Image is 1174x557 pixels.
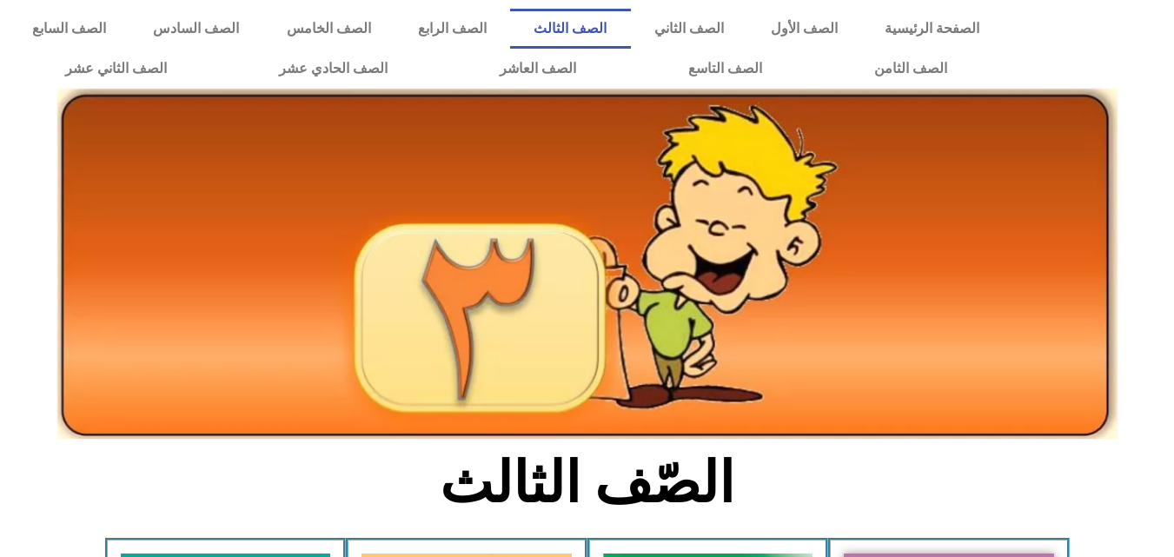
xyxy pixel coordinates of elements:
[510,9,630,49] a: الصف الثالث
[222,49,443,89] a: الصف الحادي عشر
[861,9,1003,49] a: الصفحة الرئيسية
[300,449,874,517] h2: الصّف الثالث
[632,49,818,89] a: الصف التاسع
[129,9,262,49] a: الصف السادس
[631,9,747,49] a: الصف الثاني
[747,9,861,49] a: الصف الأول
[9,9,129,49] a: الصف السابع
[9,49,222,89] a: الصف الثاني عشر
[395,9,510,49] a: الصف الرابع
[443,49,632,89] a: الصف العاشر
[818,49,1003,89] a: الصف الثامن
[263,9,395,49] a: الصف الخامس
